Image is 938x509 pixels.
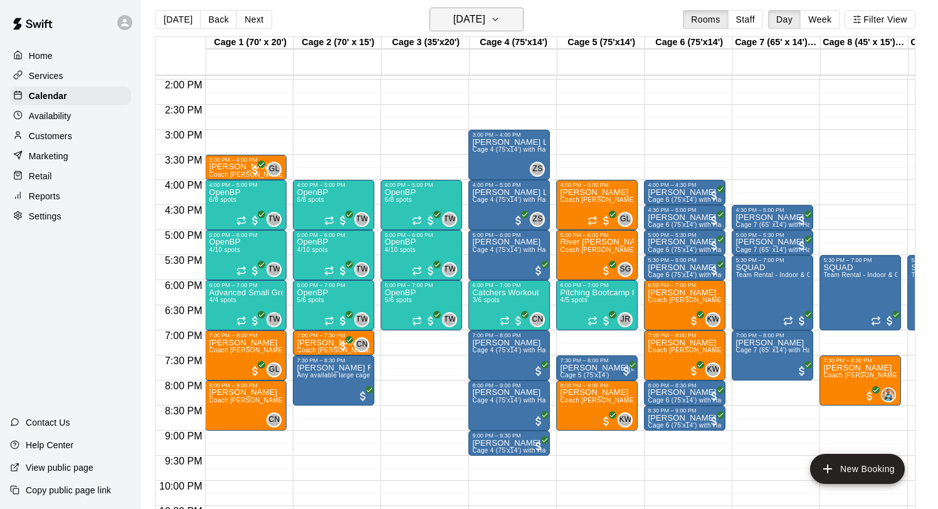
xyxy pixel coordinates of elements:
[10,187,131,206] div: Reports
[560,296,588,303] span: 4/5 spots filled
[644,280,725,330] div: 6:00 PM – 7:00 PM: Jacob Cannon
[472,232,546,238] div: 5:00 PM – 6:00 PM
[500,316,510,326] span: Recurring event
[297,246,327,253] span: 4/10 spots filled
[619,263,631,276] span: SG
[293,280,374,330] div: 6:00 PM – 7:00 PM: OpenBP
[162,280,206,291] span: 6:00 PM
[648,271,800,278] span: Cage 6 (75'x14') with Hack Attack pitching machine
[535,212,545,227] span: Zac Senf
[783,316,793,326] span: Recurring event
[535,162,545,177] span: Zac Senf
[10,207,131,226] div: Settings
[618,312,633,327] div: Javon Rigsby
[293,355,374,406] div: 7:30 PM – 8:30 PM: Kendrick Field
[29,70,63,82] p: Services
[708,214,720,227] span: All customers have paid
[732,330,813,380] div: 7:00 PM – 8:00 PM: Noah Vogel
[162,230,206,241] span: 5:00 PM
[881,387,896,402] div: Derelle Owens
[735,207,809,213] div: 4:30 PM – 5:00 PM
[530,212,545,227] div: Zac Senf
[472,397,625,404] span: Cage 4 (75'x14') with Hack Attack Pitching machine
[249,265,261,277] span: All customers have paid
[297,196,324,203] span: 6/8 spots filled
[886,387,896,402] span: Derelle Owens
[732,205,813,230] div: 4:30 PM – 5:00 PM: John Michael Beitler
[468,380,550,431] div: 8:00 PM – 9:00 PM: Carson Sharp
[162,255,206,266] span: 5:30 PM
[297,282,371,288] div: 6:00 PM – 7:00 PM
[556,280,638,330] div: 6:00 PM – 7:00 PM: Pitching Bootcamp 8-10
[644,406,725,431] div: 8:30 PM – 9:00 PM: Esther Schneider
[648,207,722,213] div: 4:30 PM – 5:00 PM
[297,332,371,338] div: 7:00 PM – 7:30 PM
[359,312,369,327] span: Tony Wyss
[556,180,638,230] div: 4:00 PM – 5:00 PM: Reeves
[357,390,369,402] span: All customers have paid
[266,312,282,327] div: Tony Wyss
[871,316,881,326] span: Recurring event
[29,90,67,102] p: Calendar
[447,212,457,227] span: Tony Wyss
[618,212,633,227] div: Gavin Lindsey
[619,414,631,426] span: KW
[863,390,876,402] span: All customers have paid
[468,280,550,330] div: 6:00 PM – 7:00 PM: Catchers Workout
[10,46,131,65] div: Home
[560,282,634,288] div: 6:00 PM – 7:00 PM
[162,330,206,341] span: 7:00 PM
[796,365,808,377] span: All customers have paid
[294,37,382,49] div: Cage 2 (70' x 15')
[26,416,70,429] p: Contact Us
[796,214,808,227] span: All customers have paid
[532,313,543,326] span: CN
[10,66,131,85] div: Services
[236,266,246,276] span: Recurring event
[424,265,437,277] span: All customers have paid
[710,312,720,327] span: Kelan Washington
[381,280,462,330] div: 6:00 PM – 7:00 PM: OpenBP
[618,262,633,277] div: Stephen Greenlees
[600,214,613,227] span: All customers have paid
[735,347,932,354] span: Cage 7 (65' x14') with Hack Attack & Hitrax @ Mashlab LEANDER
[249,315,261,327] span: All customers have paid
[447,312,457,327] span: Tony Wyss
[560,246,698,253] span: Coach [PERSON_NAME] - 1 hour (PITCHING)
[648,232,722,238] div: 5:00 PM – 5:30 PM
[268,263,280,276] span: TW
[26,484,111,496] p: Copy public page link
[29,50,53,62] p: Home
[354,337,369,352] div: Cody Nguyen
[337,265,349,277] span: All customers have paid
[10,87,131,105] a: Calendar
[205,180,287,230] div: 4:00 PM – 5:00 PM: OpenBP
[442,212,457,227] div: Tony Wyss
[384,296,412,303] span: 5/6 spots filled
[271,212,282,227] span: Tony Wyss
[556,380,638,431] div: 8:00 PM – 9:00 PM: Jake Walker
[648,257,722,263] div: 5:30 PM – 6:00 PM
[297,296,324,303] span: 5/6 spots filled
[10,127,131,145] a: Customers
[648,407,722,414] div: 8:30 PM – 9:00 PM
[623,312,633,327] span: Javon Rigsby
[468,180,550,230] div: 4:00 PM – 5:00 PM: Zac Senf Lesson
[155,10,201,29] button: [DATE]
[354,312,369,327] div: Tony Wyss
[648,182,722,188] div: 4:00 PM – 4:30 PM
[556,230,638,280] div: 5:00 PM – 6:00 PM: River Thomas
[688,315,700,327] span: All customers have paid
[735,257,809,263] div: 5:30 PM – 7:00 PM
[10,167,131,186] div: Retail
[708,265,720,277] span: All customers have paid
[200,10,237,29] button: Back
[268,313,280,326] span: TW
[266,212,282,227] div: Tony Wyss
[10,147,131,165] a: Marketing
[209,296,236,303] span: 4/4 spots filled
[209,246,240,253] span: 4/10 spots filled
[707,313,719,326] span: KW
[588,316,598,326] span: Recurring event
